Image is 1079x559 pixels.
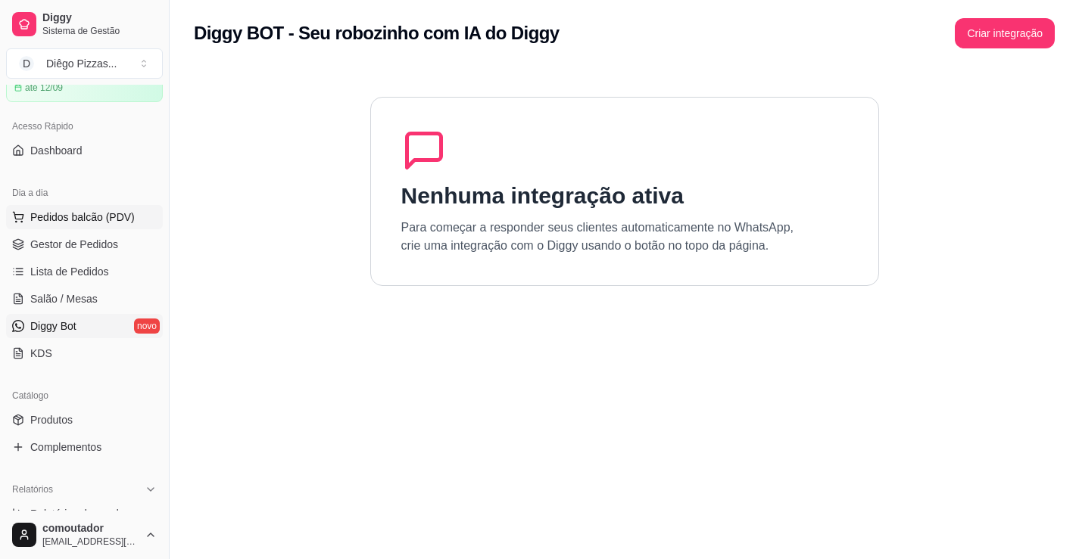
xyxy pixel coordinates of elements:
button: comoutador[EMAIL_ADDRESS][DOMAIN_NAME] [6,517,163,553]
span: KDS [30,346,52,361]
p: Para começar a responder seus clientes automaticamente no WhatsApp, crie uma integração com o Dig... [401,219,794,255]
span: D [19,56,34,71]
span: Gestor de Pedidos [30,237,118,252]
span: Relatórios [12,483,53,495]
a: Dashboard [6,138,163,163]
span: Dashboard [30,143,83,158]
h2: Diggy BOT - Seu robozinho com IA do Diggy [194,21,560,45]
button: Select a team [6,48,163,79]
span: Salão / Mesas [30,291,98,306]
a: Relatórios de vendas [6,502,163,526]
a: Gestor de Pedidos [6,232,163,256]
span: Diggy Bot [30,318,76,334]
a: DiggySistema de Gestão [6,6,163,42]
span: Lista de Pedidos [30,264,109,279]
a: KDS [6,341,163,365]
span: Produtos [30,412,73,427]
span: Complementos [30,439,101,455]
div: Diêgo Pizzas ... [46,56,117,71]
button: Pedidos balcão (PDV) [6,205,163,229]
span: comoutador [42,522,139,536]
div: Catálogo [6,384,163,408]
button: Criar integração [955,18,1055,48]
a: Salão / Mesas [6,287,163,311]
a: Complementos [6,435,163,459]
a: Lista de Pedidos [6,259,163,284]
div: Acesso Rápido [6,114,163,138]
h1: Nenhuma integração ativa [401,182,684,210]
span: [EMAIL_ADDRESS][DOMAIN_NAME] [42,536,139,548]
a: Diggy Botnovo [6,314,163,338]
span: Relatórios de vendas [30,506,130,521]
div: Dia a dia [6,181,163,205]
span: Pedidos balcão (PDV) [30,210,135,225]
span: Sistema de Gestão [42,25,157,37]
a: Produtos [6,408,163,432]
article: até 12/09 [25,82,63,94]
span: Diggy [42,11,157,25]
